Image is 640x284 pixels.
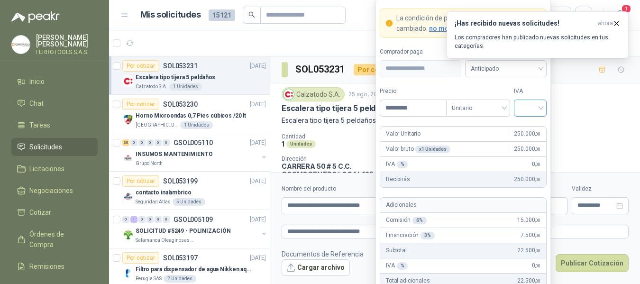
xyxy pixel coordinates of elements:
p: Salamanca Oleaginosas SAS [136,237,195,244]
span: Chat [29,98,44,109]
p: SOL053231 [163,63,198,69]
a: Negociaciones [11,182,98,200]
span: ahora [598,19,613,27]
div: Por cotizar [122,175,159,187]
p: Financiación [386,231,435,240]
span: Remisiones [29,261,64,272]
p: [DATE] [250,62,266,71]
p: Calzatodo S.A. [136,83,167,91]
a: Por cotizarSOL053199[DATE] Company Logocontacto inalámbricoSeguridad Atlas5 Unidades [109,172,270,210]
p: GSOL005109 [174,216,213,223]
p: SOL053199 [163,178,198,184]
a: Tareas [11,116,98,134]
div: 1 [130,216,137,223]
span: 250.000 [514,175,540,184]
a: Licitaciones [11,160,98,178]
p: [DATE] [250,100,266,109]
h1: Mis solicitudes [140,8,201,22]
p: Seguridad Atlas [136,198,171,206]
div: 0 [130,139,137,146]
div: Por cotizar [122,60,159,72]
span: Negociaciones [29,185,73,196]
a: Por cotizarSOL053230[DATE] Company LogoHorno Microondas 0,7 Pies cúbicos /20 lt[GEOGRAPHIC_DATA][... [109,95,270,133]
button: ¡Has recibido nuevas solicitudes!ahora Los compradores han publicado nuevas solicitudes en tus ca... [447,11,629,58]
div: 0 [138,139,146,146]
p: Recibirás [386,175,410,184]
p: SOL053197 [163,255,198,261]
span: Cotizar [29,207,51,218]
span: no mostrar mas [429,25,479,32]
div: % [397,161,408,168]
img: Company Logo [122,267,134,279]
div: x 1 Unidades [415,146,450,153]
span: Tareas [29,120,50,130]
a: Solicitudes [11,138,98,156]
img: Company Logo [122,191,134,202]
p: Documentos de Referencia [282,249,364,259]
h3: SOL053231 [295,62,346,77]
p: Adicionales [386,201,416,210]
span: ,00 [535,177,540,182]
span: 1 [621,4,631,13]
a: 30 0 0 0 0 0 GSOL005110[DATE] Company LogoINSUMOS MANTENIMIENTOGrupo North [122,137,268,167]
span: ,00 [535,248,540,253]
span: 15.000 [517,216,540,225]
div: Por cotizar [122,99,159,110]
div: 1 Unidades [169,83,202,91]
p: Subtotal [386,246,407,255]
label: IVA [514,87,547,96]
img: Logo peakr [11,11,60,23]
p: IVA [386,160,408,169]
div: 0 [122,216,129,223]
p: Valor bruto [386,145,450,154]
p: [DATE] [250,215,266,224]
label: Nombre del producto [282,184,436,193]
div: 0 [163,139,170,146]
div: Unidades [286,140,316,148]
p: Escalera tipo tijera 5 peldaños [282,103,393,113]
button: 1 [612,7,629,24]
span: 250.000 [514,129,540,138]
span: Unitario [452,101,504,115]
a: Chat [11,94,98,112]
span: Solicitudes [29,142,62,152]
button: Cargar archivo [282,259,350,276]
p: 25 ago, 2025 [348,90,384,99]
span: Inicio [29,76,45,87]
img: Company Logo [122,152,134,164]
p: FERROTOOLS S.A.S. [36,49,98,55]
span: ,00 [535,263,540,268]
div: 2 Unidades [164,275,196,283]
span: ,00 [535,218,540,223]
p: [GEOGRAPHIC_DATA][PERSON_NAME] [136,121,178,129]
div: 30 [122,139,129,146]
img: Company Logo [122,229,134,240]
div: 0 [146,139,154,146]
p: INSUMOS MANTENIMIENTO [136,150,212,159]
p: [DATE] [250,138,266,147]
div: Por cotizar [122,252,159,264]
p: 1 [282,140,284,148]
a: Órdenes de Compra [11,225,98,254]
a: Inicio [11,73,98,91]
span: search [248,11,255,18]
p: Los compradores han publicado nuevas solicitudes en tus categorías. [455,33,621,50]
span: ,00 [535,131,540,137]
button: Publicar Cotización [556,254,629,272]
p: [DATE] [250,254,266,263]
p: Escalera tipo tijera 5 peldaños [136,73,215,82]
span: Licitaciones [29,164,64,174]
div: 0 [163,216,170,223]
p: contacto inalámbrico [136,188,192,197]
p: Valor Unitario [386,129,421,138]
a: Por cotizarSOL053231[DATE] Company LogoEscalera tipo tijera 5 peldañosCalzatodo S.A.1 Unidades [109,56,270,95]
img: Company Logo [12,36,30,54]
img: Company Logo [122,75,134,87]
label: Precio [380,87,446,96]
p: CARRERA 50 # 5 C.C. COSMOCENTRO LOCAL 125 Cali , [PERSON_NAME][GEOGRAPHIC_DATA] [282,162,383,194]
p: Escalera tipo tijera 5 peldaños [282,115,629,126]
p: SOL053230 [163,101,198,108]
p: GSOL005110 [174,139,213,146]
div: 0 [146,216,154,223]
label: Validez [572,184,629,193]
